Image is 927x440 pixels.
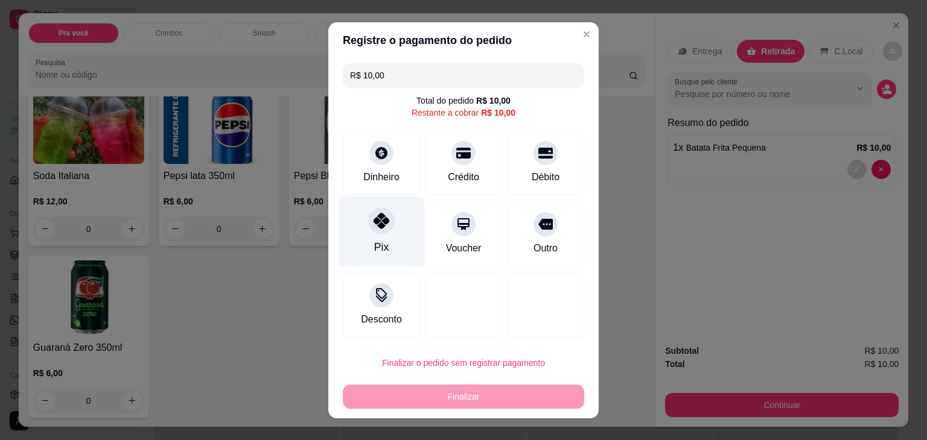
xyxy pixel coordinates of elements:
[361,312,402,327] div: Desconto
[416,95,511,107] div: Total do pedido
[328,22,599,58] header: Registre o pagamento do pedido
[343,351,584,375] button: Finalizar o pedido sem registrar pagamento
[481,107,515,119] div: R$ 10,00
[476,95,511,107] div: R$ 10,00
[448,170,479,184] div: Crédito
[534,241,558,256] div: Outro
[363,170,400,184] div: Dinheiro
[350,63,577,87] input: Ex.: hambúrguer de cordeiro
[577,25,596,44] button: Close
[374,239,389,255] div: Pix
[532,170,559,184] div: Débito
[446,241,482,256] div: Voucher
[412,107,515,119] div: Restante a cobrar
